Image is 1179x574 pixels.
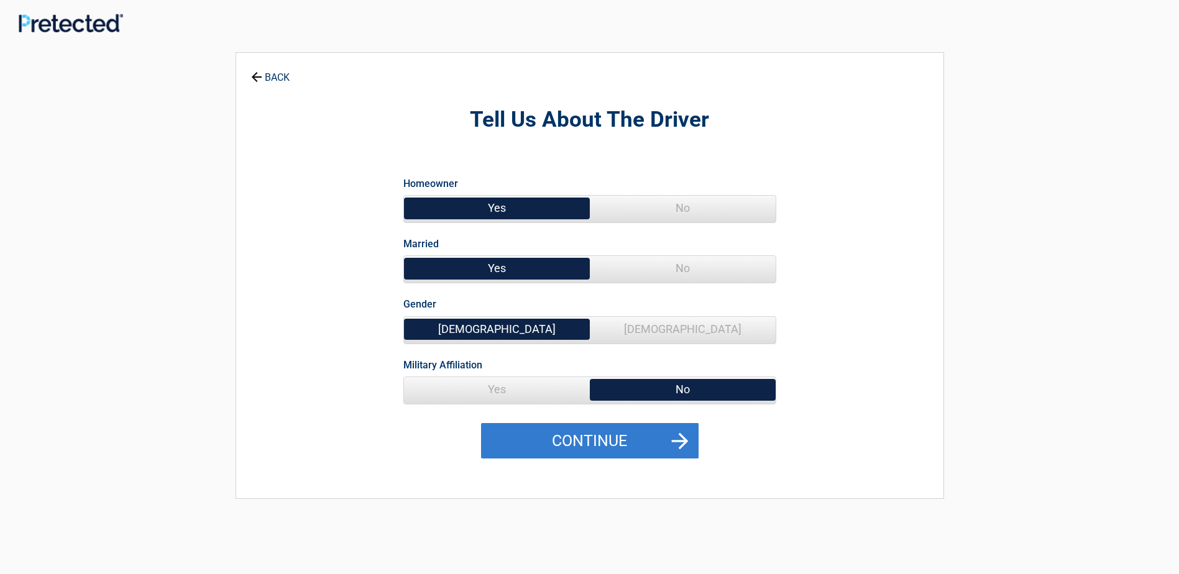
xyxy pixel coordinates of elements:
[590,377,776,402] span: No
[19,14,123,32] img: Main Logo
[403,235,439,252] label: Married
[404,317,590,342] span: [DEMOGRAPHIC_DATA]
[481,423,699,459] button: Continue
[590,256,776,281] span: No
[403,175,458,192] label: Homeowner
[404,196,590,221] span: Yes
[590,196,776,221] span: No
[404,377,590,402] span: Yes
[404,256,590,281] span: Yes
[590,317,776,342] span: [DEMOGRAPHIC_DATA]
[249,61,292,83] a: BACK
[305,106,875,135] h2: Tell Us About The Driver
[403,296,436,312] label: Gender
[403,357,482,373] label: Military Affiliation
